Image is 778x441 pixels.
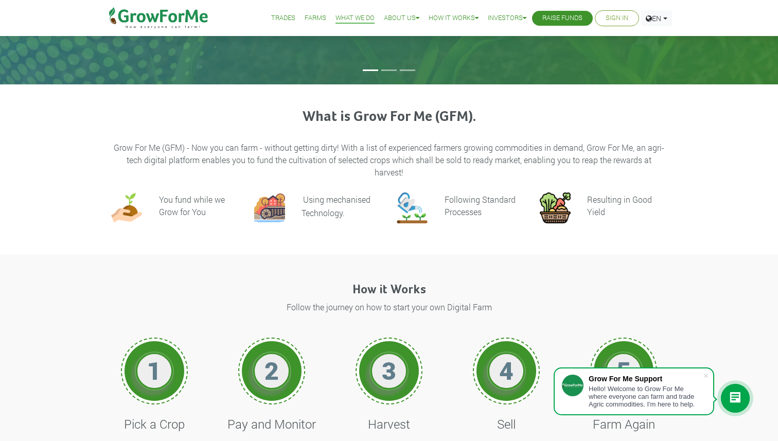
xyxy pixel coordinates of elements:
a: About Us [384,13,419,24]
a: EN [641,10,672,26]
a: Investors [488,13,526,24]
p: Follow the journey on how to start your own Digital Farm [105,301,673,313]
h1: 5 [608,356,639,385]
h6: You fund while we Grow for You [159,194,225,217]
h1: 2 [256,356,287,385]
p: Using mechanised Technology. [302,194,370,218]
h4: Sell [461,417,552,432]
h1: 1 [139,356,170,385]
a: Sign In [606,13,628,24]
h4: Harvest [343,417,435,432]
h6: Following Standard Processes [445,194,516,217]
a: What We Do [335,13,375,24]
h6: Resulting in Good Yield [587,194,652,217]
a: Trades [271,13,295,24]
img: growforme image [254,192,285,223]
img: growforme image [111,192,142,223]
img: growforme image [540,192,571,223]
div: Grow For Me Support [589,375,703,383]
a: Raise Funds [542,13,582,24]
img: growforme image [397,192,428,223]
h3: What is Grow For Me (GFM). [113,109,665,126]
div: Hello! Welcome to Grow For Me where everyone can farm and trade Agric commodities. I'm here to help. [589,385,703,408]
a: How it Works [429,13,479,24]
p: Grow For Me (GFM) - Now you can farm - without getting dirty! With a list of experienced farmers ... [113,142,665,179]
h1: 4 [491,356,522,385]
h4: Farm Again [578,417,669,432]
h4: How it Works [103,283,675,297]
a: Farms [305,13,326,24]
h4: Pick a Crop [109,417,200,432]
h4: Pay and Monitor [226,417,317,432]
h1: 3 [374,356,404,385]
